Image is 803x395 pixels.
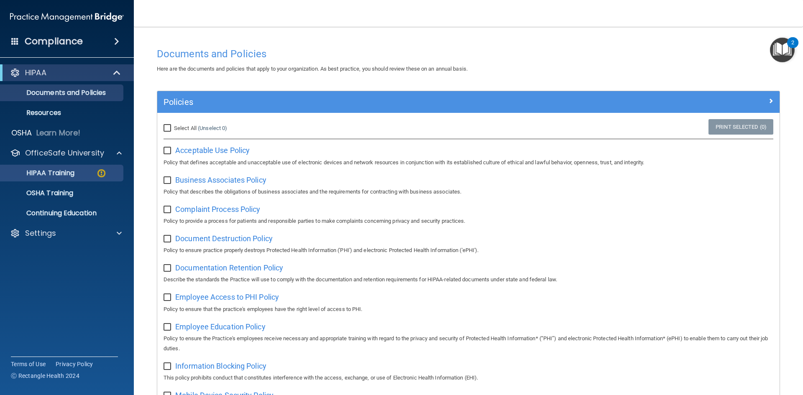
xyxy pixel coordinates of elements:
[25,68,46,78] p: HIPAA
[175,176,266,184] span: Business Associates Policy
[175,146,250,155] span: Acceptable Use Policy
[164,245,773,255] p: Policy to ensure practice properly destroys Protected Health Information ('PHI') and electronic P...
[157,66,468,72] span: Here are the documents and policies that apply to your organization. As best practice, you should...
[164,158,773,168] p: Policy that defines acceptable and unacceptable use of electronic devices and network resources i...
[5,209,120,217] p: Continuing Education
[11,372,79,380] span: Ⓒ Rectangle Health 2024
[25,148,104,158] p: OfficeSafe University
[11,360,46,368] a: Terms of Use
[164,304,773,314] p: Policy to ensure that the practice's employees have the right level of access to PHI.
[175,234,273,243] span: Document Destruction Policy
[708,119,773,135] a: Print Selected (0)
[36,128,81,138] p: Learn More!
[164,187,773,197] p: Policy that describes the obligations of business associates and the requirements for contracting...
[174,125,197,131] span: Select All
[25,36,83,47] h4: Compliance
[164,97,618,107] h5: Policies
[164,125,173,132] input: Select All (Unselect 0)
[96,168,107,178] img: warning-circle.0cc9ac19.png
[164,275,773,285] p: Describe the standards the Practice will use to comply with the documentation and retention requi...
[10,9,124,25] img: PMB logo
[175,293,279,301] span: Employee Access to PHI Policy
[658,336,793,369] iframe: Drift Widget Chat Controller
[175,263,283,272] span: Documentation Retention Policy
[164,334,773,354] p: Policy to ensure the Practice's employees receive necessary and appropriate training with regard ...
[198,125,227,131] a: (Unselect 0)
[10,68,121,78] a: HIPAA
[164,216,773,226] p: Policy to provide a process for patients and responsible parties to make complaints concerning pr...
[175,322,266,331] span: Employee Education Policy
[164,95,773,109] a: Policies
[5,89,120,97] p: Documents and Policies
[56,360,93,368] a: Privacy Policy
[25,228,56,238] p: Settings
[157,48,780,59] h4: Documents and Policies
[11,128,32,138] p: OSHA
[10,228,122,238] a: Settings
[175,362,266,370] span: Information Blocking Policy
[10,148,122,158] a: OfficeSafe University
[175,205,260,214] span: Complaint Process Policy
[791,43,794,54] div: 2
[770,38,795,62] button: Open Resource Center, 2 new notifications
[5,169,74,177] p: HIPAA Training
[164,373,773,383] p: This policy prohibits conduct that constitutes interference with the access, exchange, or use of ...
[5,109,120,117] p: Resources
[5,189,73,197] p: OSHA Training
